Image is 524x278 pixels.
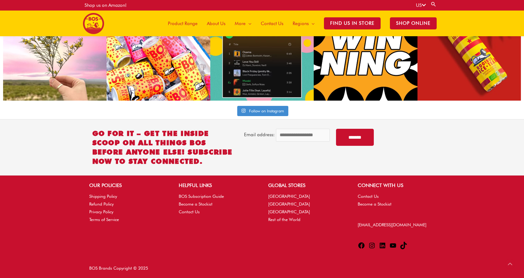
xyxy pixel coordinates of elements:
span: Regions [293,14,309,33]
h2: CONNECT WITH US [358,182,435,189]
a: Privacy Policy [89,209,113,214]
a: Find Us in Store [319,11,385,36]
span: About Us [207,14,225,33]
a: Contact Us [256,11,288,36]
a: Shipping Policy [89,194,117,199]
nav: CONNECT WITH US [358,193,435,208]
a: Product Range [163,11,202,36]
a: Become a Stockist [179,202,212,206]
div: BOS Brands Copyright © 2025 [83,264,262,272]
span: More [235,14,246,33]
svg: Instagram [242,108,246,113]
a: Contact Us [358,194,379,199]
a: Become a Stockist [358,202,391,206]
nav: HELPFUL LINKS [179,193,256,216]
span: Contact Us [261,14,283,33]
label: Email address: [244,132,275,137]
a: [GEOGRAPHIC_DATA] [268,209,310,214]
img: BOS United States [83,13,104,34]
a: SHOP ONLINE [385,11,441,36]
a: Regions [288,11,319,36]
h2: OUR POLICIES [89,182,166,189]
a: Refund Policy [89,202,114,206]
a: [GEOGRAPHIC_DATA] [268,194,310,199]
a: [EMAIL_ADDRESS][DOMAIN_NAME] [358,222,426,227]
a: Search button [430,1,437,7]
a: Instagram Follow on Instagram [237,106,288,116]
span: Find Us in Store [324,17,381,29]
a: More [230,11,256,36]
a: Rest of the World [268,217,300,222]
h2: GLOBAL STORES [268,182,345,189]
a: [GEOGRAPHIC_DATA] [268,202,310,206]
nav: OUR POLICIES [89,193,166,224]
nav: GLOBAL STORES [268,193,345,224]
a: Terms of Service [89,217,119,222]
h2: Go for it – get the inside scoop on all things BOS before anyone else! Subscribe now to stay conn... [92,129,238,166]
a: BOS Subscription Guide [179,194,224,199]
h2: HELPFUL LINKS [179,182,256,189]
span: Follow on Instagram [249,108,284,113]
span: Product Range [168,14,198,33]
a: US [416,2,426,8]
a: About Us [202,11,230,36]
span: SHOP ONLINE [390,17,437,29]
nav: Site Navigation [159,11,441,36]
a: Contact Us [179,209,200,214]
